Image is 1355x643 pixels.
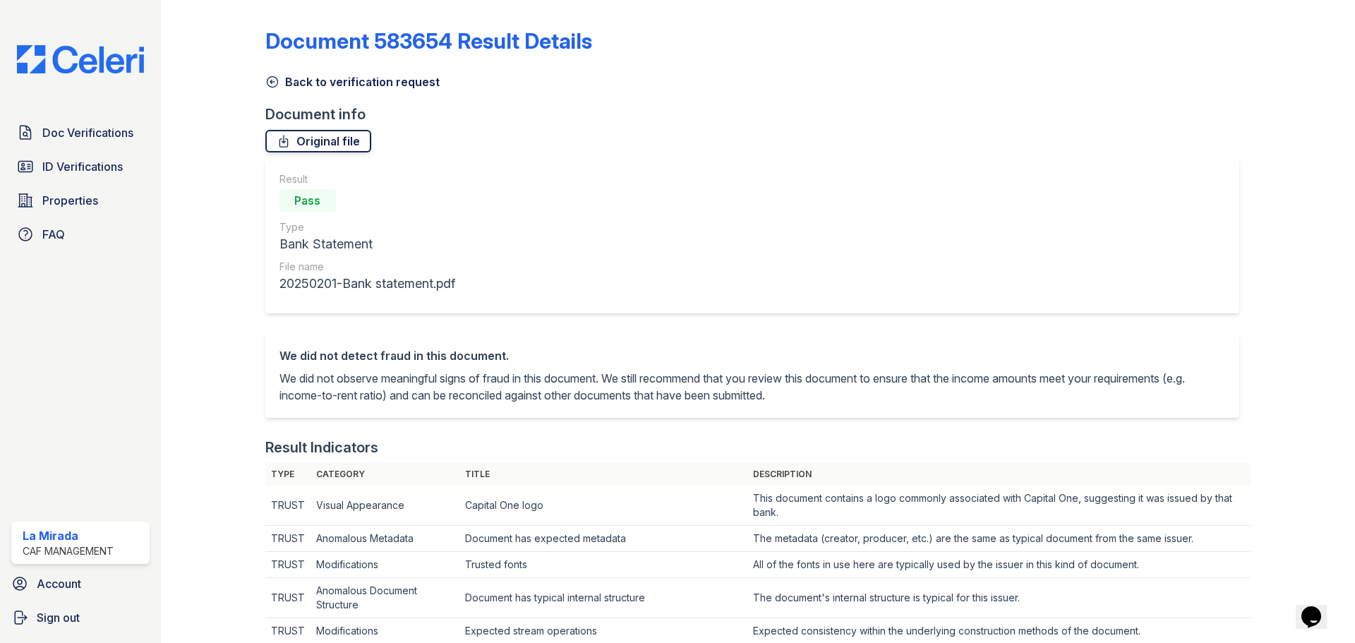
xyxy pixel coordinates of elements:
[311,463,460,486] th: Category
[37,575,81,592] span: Account
[37,609,80,626] span: Sign out
[11,152,150,181] a: ID Verifications
[265,463,311,486] th: Type
[11,220,150,248] a: FAQ
[42,226,65,243] span: FAQ
[6,45,155,73] img: CE_Logo_Blue-a8612792a0a2168367f1c8372b55b34899dd931a85d93a1a3d3e32e68fde9ad4.png
[459,526,747,552] td: Document has expected metadata
[747,486,1251,526] td: This document contains a logo commonly associated with Capital One, suggesting it was issued by t...
[265,104,1251,124] div: Document info
[747,526,1251,552] td: The metadata (creator, producer, etc.) are the same as typical document from the same issuer.
[311,526,460,552] td: Anomalous Metadata
[1296,587,1341,629] iframe: chat widget
[311,578,460,618] td: Anomalous Document Structure
[279,189,336,212] div: Pass
[459,578,747,618] td: Document has typical internal structure
[6,603,155,632] a: Sign out
[279,234,455,254] div: Bank Statement
[311,552,460,578] td: Modifications
[459,486,747,526] td: Capital One logo
[279,260,455,274] div: File name
[265,28,592,54] a: Document 583654 Result Details
[279,220,455,234] div: Type
[42,158,123,175] span: ID Verifications
[747,578,1251,618] td: The document's internal structure is typical for this issuer.
[279,274,455,294] div: 20250201-Bank statement.pdf
[42,124,133,141] span: Doc Verifications
[265,578,311,618] td: TRUST
[265,552,311,578] td: TRUST
[265,438,378,457] div: Result Indicators
[747,552,1251,578] td: All of the fonts in use here are typically used by the issuer in this kind of document.
[265,130,371,152] a: Original file
[23,527,114,544] div: La Mirada
[42,192,98,209] span: Properties
[279,370,1225,404] p: We did not observe meaningful signs of fraud in this document. We still recommend that you review...
[279,347,1225,364] div: We did not detect fraud in this document.
[265,486,311,526] td: TRUST
[279,172,455,186] div: Result
[459,552,747,578] td: Trusted fonts
[747,463,1251,486] th: Description
[11,186,150,215] a: Properties
[459,463,747,486] th: Title
[11,119,150,147] a: Doc Verifications
[6,570,155,598] a: Account
[265,73,440,90] a: Back to verification request
[311,486,460,526] td: Visual Appearance
[265,526,311,552] td: TRUST
[23,544,114,558] div: CAF Management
